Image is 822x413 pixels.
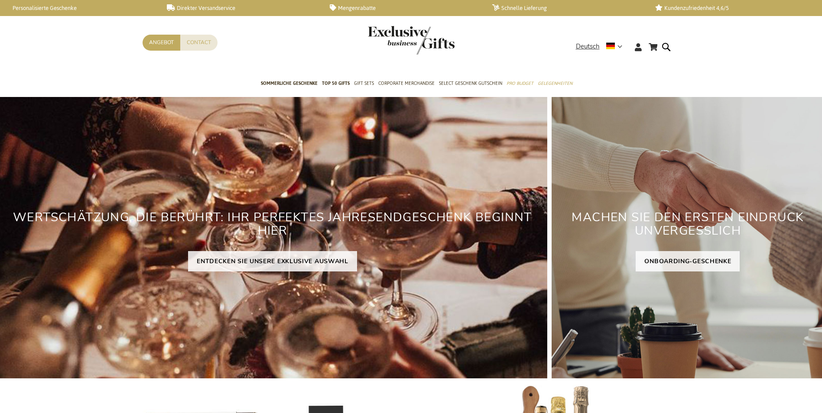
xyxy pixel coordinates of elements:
span: Corporate Merchandise [378,79,435,88]
span: Deutsch [576,42,600,52]
a: Gift Sets [354,73,374,95]
span: Select Geschenk Gutschein [439,79,502,88]
a: Angebot [143,35,180,51]
a: Gelegenheiten [538,73,572,95]
span: Gelegenheiten [538,79,572,88]
a: Personalisierte Geschenke [4,4,153,12]
a: Pro Budget [507,73,533,95]
a: Direkter Versandservice [167,4,315,12]
a: Contact [180,35,218,51]
span: TOP 50 Gifts [322,79,350,88]
a: Kundenzufriedenheit 4,6/5 [655,4,804,12]
a: Corporate Merchandise [378,73,435,95]
span: Sommerliche geschenke [261,79,318,88]
img: Exclusive Business gifts logo [368,26,455,55]
a: ENTDECKEN SIE UNSERE EXKLUSIVE AUSWAHL [188,251,357,271]
a: Mengenrabatte [330,4,478,12]
a: Schnelle Lieferung [492,4,641,12]
a: ONBOARDING-GESCHENKE [636,251,740,271]
span: Pro Budget [507,79,533,88]
span: Gift Sets [354,79,374,88]
a: store logo [368,26,411,55]
a: Sommerliche geschenke [261,73,318,95]
a: Select Geschenk Gutschein [439,73,502,95]
a: TOP 50 Gifts [322,73,350,95]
